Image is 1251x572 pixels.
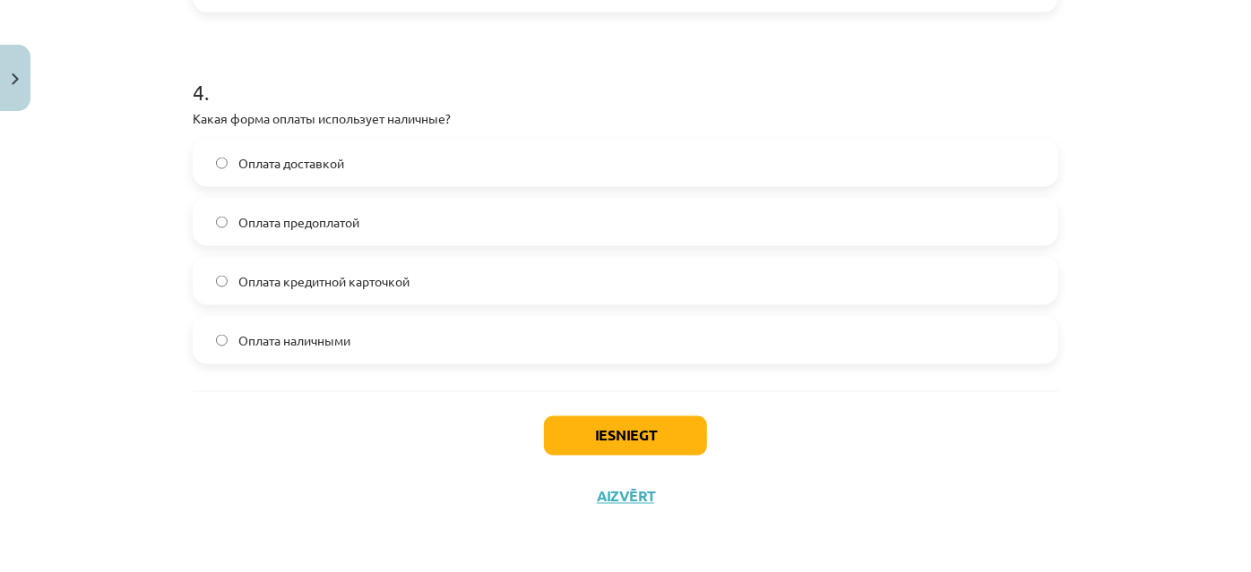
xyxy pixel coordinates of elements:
[238,154,344,173] span: Оплата доставкой
[544,416,707,456] button: Iesniegt
[216,335,228,346] input: Оплата наличными
[12,73,19,85] img: icon-close-lesson-0947bae3869378f0d4975bcd49f059093ad1ed9edebbc8119c70593378902aed.svg
[238,213,359,232] span: Оплата предоплатой
[216,158,228,169] input: Оплата доставкой
[193,48,1058,104] h1: 4 .
[193,109,1058,128] p: Какая форма оплаты использует наличные?
[238,272,410,291] span: Оплата кредитной карточкой
[216,217,228,228] input: Оплата предоплатой
[591,488,660,506] button: Aizvērt
[238,331,350,350] span: Оплата наличными
[216,276,228,287] input: Оплата кредитной карточкой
